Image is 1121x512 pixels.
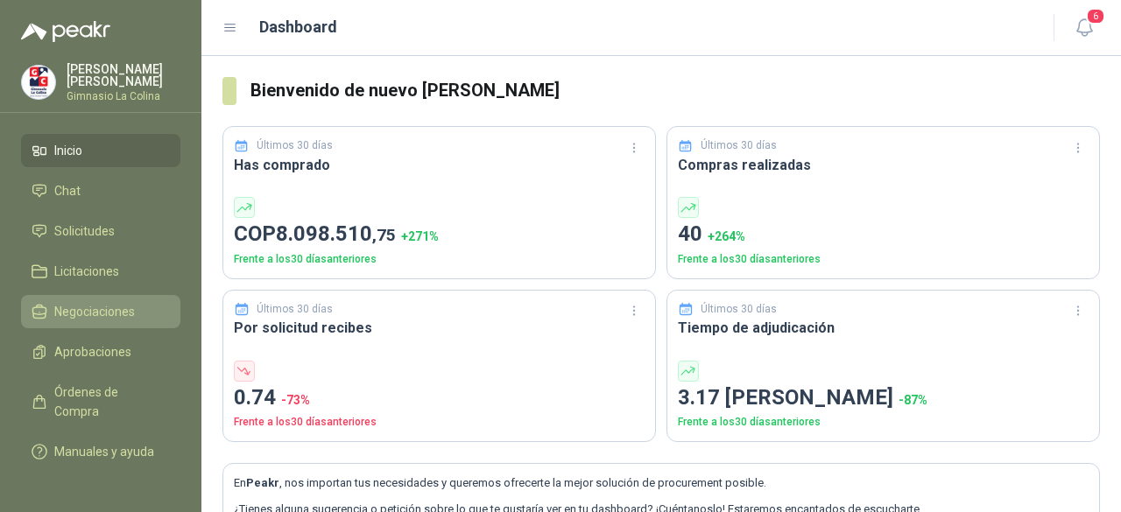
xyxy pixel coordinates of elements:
[401,229,439,243] span: + 271 %
[701,137,777,154] p: Últimos 30 días
[678,154,1089,176] h3: Compras realizadas
[257,137,333,154] p: Últimos 30 días
[234,382,645,415] p: 0.74
[1086,8,1105,25] span: 6
[21,435,180,468] a: Manuales y ayuda
[21,21,110,42] img: Logo peakr
[54,302,135,321] span: Negociaciones
[54,382,164,421] span: Órdenes de Compra
[21,335,180,368] a: Aprobaciones
[246,476,279,489] b: Peakr
[54,141,82,160] span: Inicio
[54,262,119,281] span: Licitaciones
[899,393,927,407] span: -87 %
[281,393,310,407] span: -73 %
[22,66,55,99] img: Company Logo
[678,251,1089,268] p: Frente a los 30 días anteriores
[1068,12,1100,44] button: 6
[21,375,180,428] a: Órdenes de Compra
[67,63,180,88] p: [PERSON_NAME] [PERSON_NAME]
[21,174,180,207] a: Chat
[250,77,1101,104] h3: Bienvenido de nuevo [PERSON_NAME]
[234,218,645,251] p: COP
[678,218,1089,251] p: 40
[678,317,1089,339] h3: Tiempo de adjudicación
[54,181,81,200] span: Chat
[259,15,337,39] h1: Dashboard
[234,317,645,339] h3: Por solicitud recibes
[21,134,180,167] a: Inicio
[708,229,745,243] span: + 264 %
[701,301,777,318] p: Últimos 30 días
[54,221,115,241] span: Solicitudes
[67,91,180,102] p: Gimnasio La Colina
[234,154,645,176] h3: Has comprado
[54,342,131,361] span: Aprobaciones
[678,382,1089,415] p: 3.17 [PERSON_NAME]
[678,414,1089,431] p: Frente a los 30 días anteriores
[234,251,645,268] p: Frente a los 30 días anteriores
[276,221,396,246] span: 8.098.510
[21,255,180,288] a: Licitaciones
[234,474,1089,492] p: En , nos importan tus necesidades y queremos ofrecerte la mejor solución de procurement posible.
[234,414,645,431] p: Frente a los 30 días anteriores
[257,301,333,318] p: Últimos 30 días
[372,225,396,245] span: ,75
[21,214,180,248] a: Solicitudes
[21,295,180,328] a: Negociaciones
[54,442,154,461] span: Manuales y ayuda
